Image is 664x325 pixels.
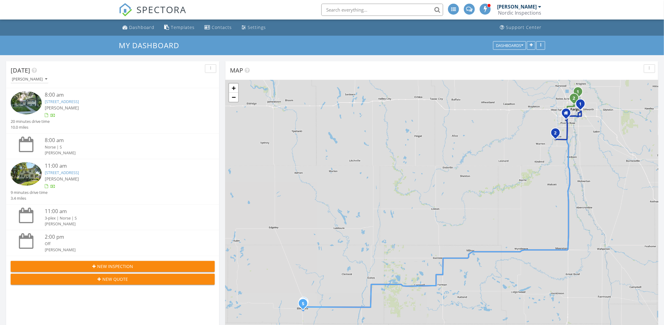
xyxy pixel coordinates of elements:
div: Dashboard [129,24,154,30]
div: 505 7th St S, Ellendale, ND 58436 [303,303,307,307]
div: 20 minutes drive time [11,119,50,124]
div: 10157 Concord Dr, Horace, ND 58047 [556,133,559,136]
div: 8:00 am [45,91,198,99]
a: My Dashboard [119,40,184,50]
img: The Best Home Inspection Software - Spectora [119,3,132,16]
div: Dashboards [496,43,523,48]
img: 9313984%2Fcover_photos%2F9DgTPOQ0lqPlCmNgeEDQ%2Fsmall.jpg [11,162,42,185]
a: 11:00 am [STREET_ADDRESS] [PERSON_NAME] 9 minutes drive time 3.4 miles [11,162,215,201]
div: 3-plex | Norse | S [45,215,198,221]
span: SPECTORA [136,3,186,16]
div: 11:00 am [45,208,198,215]
div: [PERSON_NAME] [12,77,47,81]
span: New Quote [102,276,128,282]
input: Search everything... [321,4,443,16]
a: [STREET_ADDRESS] [45,99,79,104]
a: 8:00 am [STREET_ADDRESS] [PERSON_NAME] 20 minutes drive time 10.0 miles [11,91,215,130]
i: 1 [579,102,582,106]
div: 3.4 miles [11,195,48,201]
div: Support Center [506,24,542,30]
div: 10.0 miles [11,124,50,130]
span: [PERSON_NAME] [45,176,79,182]
div: 3501 Par St N , Fargo, ND 58102 [578,91,582,95]
div: [PERSON_NAME] [45,221,198,227]
button: [PERSON_NAME] [11,75,48,84]
div: Templates [171,24,195,30]
span: New Inspection [97,263,133,270]
a: Contacts [202,22,234,33]
div: 1413 12th St , Fargo, Nd 58102 [574,98,578,102]
div: [PERSON_NAME] [45,150,198,156]
a: Settings [239,22,268,33]
div: 11:00 am [45,162,198,170]
i: 1 [577,90,579,94]
a: SPECTORA [119,8,186,21]
a: Zoom out [229,93,238,102]
img: 9323564%2Fcover_photos%2F3xoJnOqFkuAtIE5gHwo3%2Fsmall.jpg [11,91,42,114]
div: [PERSON_NAME] [45,247,198,253]
a: Support Center [497,22,544,33]
a: [STREET_ADDRESS] [45,170,79,175]
div: Norse | S [45,144,198,150]
i: 5 [302,302,304,306]
div: Settings [248,24,266,30]
a: Dashboard [120,22,157,33]
button: New Quote [11,274,215,285]
span: [PERSON_NAME] [45,105,79,111]
button: Dashboards [493,41,526,50]
i: 2 [573,96,575,101]
div: Contacts [212,24,232,30]
a: Zoom in [229,84,238,93]
div: Off [45,241,198,247]
div: 331 16th St S, Moorhead, MN 56560 [581,104,584,107]
div: Nordic Inspections [498,10,541,16]
i: 2 [554,131,557,135]
div: 3312 39th Street South, Fargo ND 58104 [566,113,570,116]
a: Templates [162,22,197,33]
div: 8:00 am [45,137,198,144]
div: [PERSON_NAME] [497,4,537,10]
div: 2:00 pm [45,233,198,241]
div: 9 minutes drive time [11,190,48,195]
button: New Inspection [11,261,215,272]
span: Map [230,66,243,74]
span: [DATE] [11,66,30,74]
